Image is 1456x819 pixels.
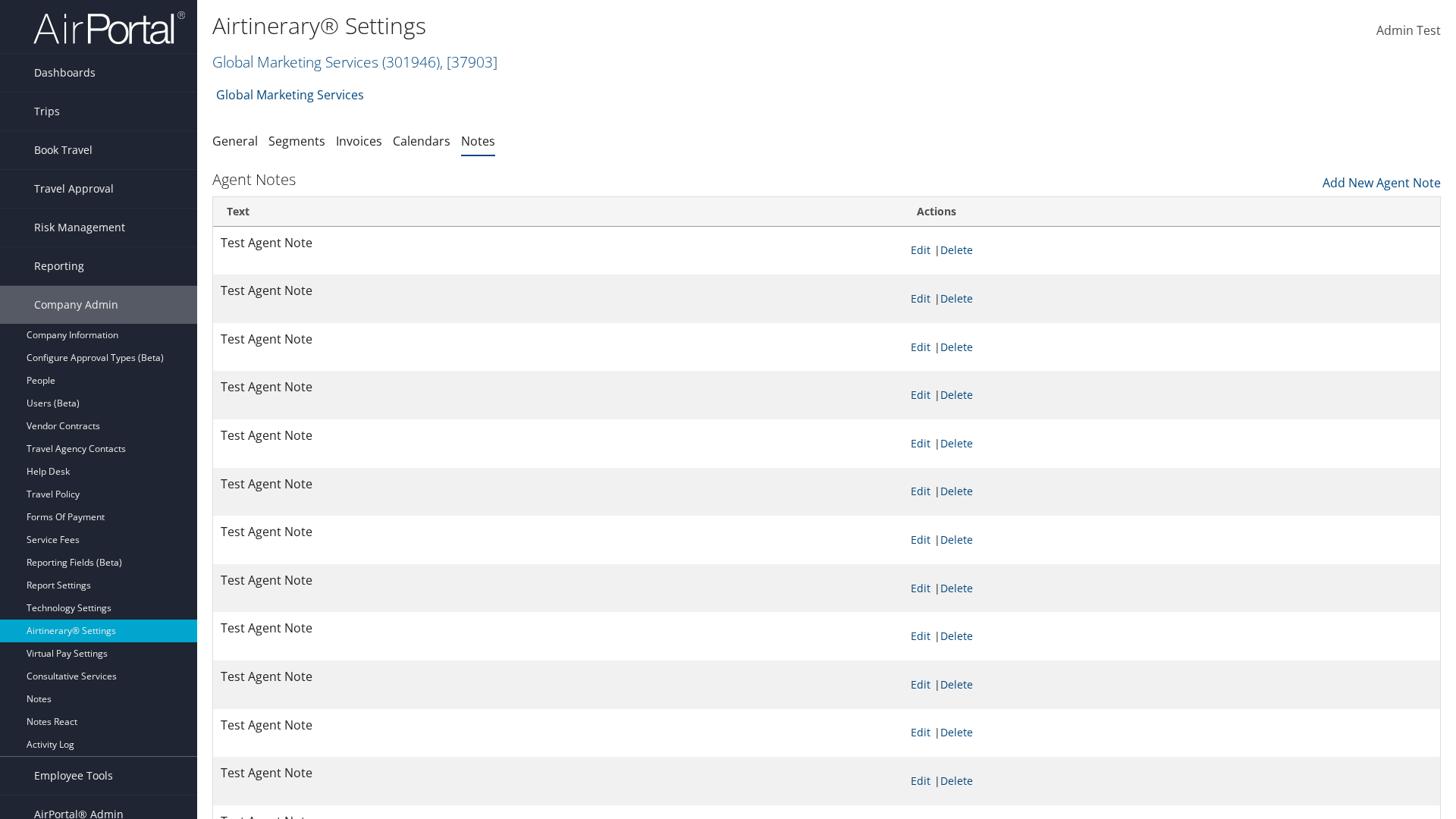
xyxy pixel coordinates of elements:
th: Actions [903,197,1440,227]
p: Test Agent Note [221,426,896,446]
span: ( 301946 ) [382,52,440,72]
p: Test Agent Note [221,281,896,301]
h1: Airtinerary® Settings [212,10,1031,42]
a: Edit [911,629,930,643]
a: Edit [911,484,930,498]
a: Edit [911,773,930,788]
td: | [903,227,1440,275]
span: Employee Tools [34,757,113,795]
a: Add New Agent Note [1323,166,1441,192]
a: Edit [911,532,930,547]
a: Delete [940,629,973,643]
p: Test Agent Note [221,716,896,736]
p: Test Agent Note [221,475,896,494]
a: Edit [911,243,930,257]
td: | [903,612,1440,661]
a: Segments [268,133,325,149]
a: Delete [940,436,973,450]
a: Edit [911,388,930,402]
p: Test Agent Note [221,330,896,350]
a: Global Marketing Services [212,52,497,72]
a: Invoices [336,133,382,149]
a: Edit [911,291,930,306]
span: Book Travel [34,131,93,169]
td: | [903,516,1440,564]
a: Delete [940,581,973,595]
a: Delete [940,388,973,402]
a: Delete [940,725,973,739]
td: | [903,323,1440,372]
td: | [903,419,1440,468]
td: | [903,661,1440,709]
p: Test Agent Note [221,571,896,591]
th: Text [213,197,903,227]
p: Test Agent Note [221,764,896,783]
span: Dashboards [34,54,96,92]
p: Test Agent Note [221,378,896,397]
span: Trips [34,93,60,130]
a: Calendars [393,133,450,149]
a: Notes [461,133,495,149]
span: Company Admin [34,286,118,324]
td: | [903,709,1440,758]
a: General [212,133,258,149]
h3: Agent Notes [212,169,296,190]
span: Reporting [34,247,84,285]
p: Test Agent Note [221,667,896,687]
a: Delete [940,291,973,306]
span: Travel Approval [34,170,114,208]
span: Risk Management [34,209,125,246]
a: Edit [911,436,930,450]
a: Edit [911,581,930,595]
a: Global Marketing Services [216,80,364,110]
a: Delete [940,340,973,354]
a: Admin Test [1376,8,1441,55]
p: Test Agent Note [221,522,896,542]
a: Delete [940,532,973,547]
td: | [903,371,1440,419]
a: Edit [911,677,930,692]
a: Delete [940,773,973,788]
a: Delete [940,243,973,257]
span: Admin Test [1376,22,1441,39]
a: Edit [911,340,930,354]
a: Delete [940,484,973,498]
td: | [903,757,1440,805]
span: , [ 37903 ] [440,52,497,72]
a: Edit [911,725,930,739]
p: Test Agent Note [221,234,896,253]
a: Delete [940,677,973,692]
td: | [903,468,1440,516]
td: | [903,275,1440,323]
p: Test Agent Note [221,619,896,639]
img: airportal-logo.png [33,10,185,45]
td: | [903,564,1440,613]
